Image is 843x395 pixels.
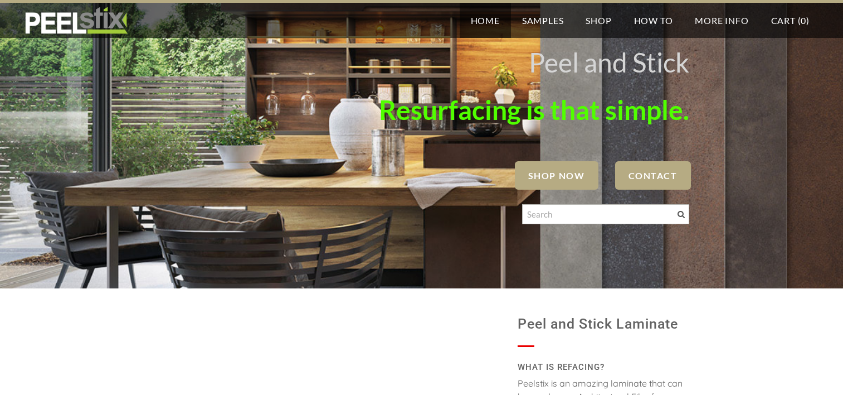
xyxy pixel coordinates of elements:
[22,7,130,35] img: REFACE SUPPLIES
[518,358,689,377] h2: WHAT IS REFACING?
[515,161,598,190] a: SHOP NOW
[460,3,511,38] a: Home
[518,311,689,338] h1: Peel and Stick Laminate
[623,3,684,38] a: How To
[511,3,575,38] a: Samples
[760,3,821,38] a: Cart (0)
[801,15,806,26] span: 0
[522,204,689,224] input: Search
[379,94,689,126] font: Resurfacing is that simple.
[678,211,685,218] span: Search
[574,3,622,38] a: Shop
[529,46,689,78] font: Peel and Stick ​
[684,3,759,38] a: More Info
[615,161,691,190] a: Contact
